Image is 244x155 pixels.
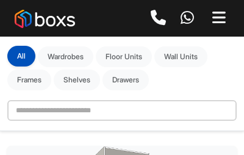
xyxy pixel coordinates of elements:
button: Wall Units [154,46,207,67]
button: Drawers [102,70,149,90]
button: Frames [7,70,51,90]
button: Wardrobes [38,46,93,67]
button: All [7,46,35,67]
img: Boxs logo [15,10,75,28]
button: Floor Units [96,46,152,67]
button: Shelves [54,70,100,90]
